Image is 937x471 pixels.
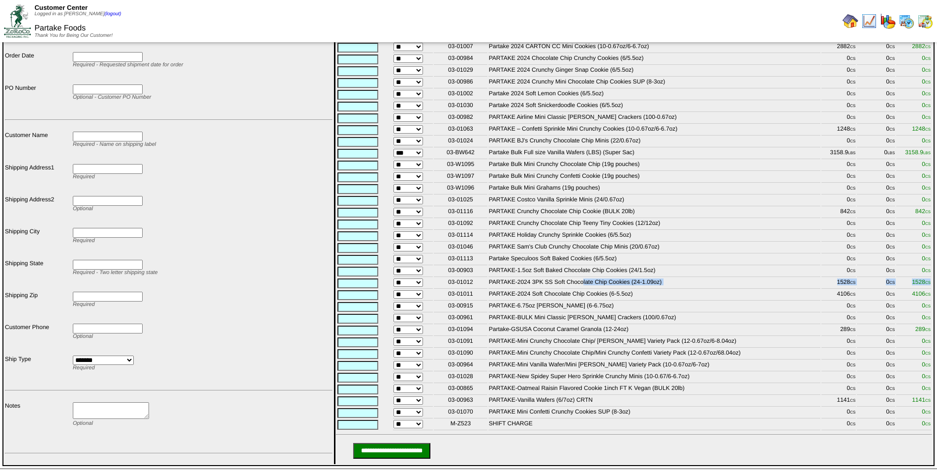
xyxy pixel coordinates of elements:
span: CS [850,56,855,61]
td: 0 [857,313,895,324]
span: CS [889,186,895,191]
span: 0 [922,66,931,73]
td: PARTAKE BJ's Crunchy Chocolate Chip Minis (22/0.67oz) [488,137,820,147]
td: 0 [857,54,895,65]
td: PARTAKE-2024 Soft Chocolate Chip Cookies (6-5.5oz) [488,290,820,301]
span: CS [889,222,895,226]
span: 0 [922,161,931,167]
td: 0 [857,42,895,53]
span: CS [850,80,855,84]
td: 0 [821,360,856,371]
td: 0 [857,419,895,430]
td: Notes [4,402,71,448]
td: PARTAKE 2024 Chocolate Chip Crunchy Cookies (6/5.5oz) [488,54,820,65]
span: CS [889,316,895,320]
span: CS [889,104,895,108]
td: Customer Phone [4,323,71,354]
span: LBS [923,151,931,155]
td: 03-01094 [434,325,487,336]
span: CS [889,139,895,143]
td: 0 [821,408,856,418]
img: calendarprod.gif [899,13,914,29]
img: home.gif [843,13,858,29]
span: 0 [922,267,931,274]
span: Optional [73,333,93,339]
td: 0 [821,54,856,65]
td: PARTAKE 2024 Crunchy Ginger Snap Cookie (6/5.5oz) [488,66,820,77]
td: 0 [821,184,856,194]
td: 0 [857,349,895,360]
span: Optional [73,420,93,426]
td: 03-00865 [434,384,487,395]
td: 0 [821,78,856,88]
td: SHIFT CHARGE [488,419,820,430]
td: 0 [857,372,895,383]
span: CS [925,80,931,84]
span: CS [889,375,895,379]
span: CS [850,92,855,96]
span: 0 [922,184,931,191]
span: CS [850,387,855,391]
td: 03-00963 [434,396,487,407]
td: 03-01046 [434,243,487,253]
td: 03-W1097 [434,172,487,183]
span: CS [889,292,895,297]
td: 3158.9 [821,148,856,159]
td: Shipping Address1 [4,164,71,194]
span: 1528 [912,278,931,285]
span: CS [925,328,931,332]
td: 03-01011 [434,290,487,301]
span: 0 [922,255,931,262]
span: CS [850,339,855,344]
td: Partake Speculoos Soft Baked Cookies (6/5.5oz) [488,254,820,265]
td: 0 [821,266,856,277]
span: CS [889,233,895,238]
span: 2882 [912,43,931,50]
span: CS [850,398,855,403]
td: 0 [857,278,895,289]
td: 0 [857,290,895,301]
td: PARTAKE-6.75oz [PERSON_NAME] (6-6.75oz) [488,302,820,312]
span: 0 [922,102,931,109]
span: CS [850,186,855,191]
span: CS [925,269,931,273]
span: CS [925,316,931,320]
span: 0 [922,55,931,61]
td: PARTAKE-2024 3PK SS Soft Chocolate Chip Cookies (24-1.09oz) [488,278,820,289]
img: graph.gif [880,13,896,29]
td: 03-01025 [434,195,487,206]
span: 0 [922,420,931,427]
td: 03-00961 [434,313,487,324]
td: 03-01090 [434,349,487,360]
span: Required - Name on shipping label [73,141,156,147]
span: CS [925,163,931,167]
span: CS [925,186,931,191]
td: 03-01091 [434,337,487,348]
span: CS [850,316,855,320]
span: CS [889,339,895,344]
td: 0 [821,384,856,395]
td: 4106 [821,290,856,301]
td: Partake Bulk Full size Vanilla Wafers (LBS) (Super Sac) [488,148,820,159]
span: CS [925,174,931,179]
td: Ship Type [4,355,71,385]
span: 0 [922,196,931,203]
td: 1248 [821,125,856,136]
span: CS [925,398,931,403]
span: CS [925,410,931,415]
td: 0 [857,195,895,206]
span: CS [850,292,855,297]
td: 1528 [821,278,856,289]
td: 0 [821,349,856,360]
td: 0 [857,101,895,112]
td: PARTAKE-Oatmeal Raisin Flavored Cookie 1inch FT K Vegan (BULK 20lb) [488,384,820,395]
td: Shipping City [4,227,71,258]
span: CS [889,410,895,415]
td: 0 [821,113,856,124]
span: 0 [922,137,931,144]
span: CS [889,115,895,120]
span: CS [925,375,931,379]
span: CS [889,422,895,426]
span: CS [925,92,931,96]
span: CS [925,363,931,367]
